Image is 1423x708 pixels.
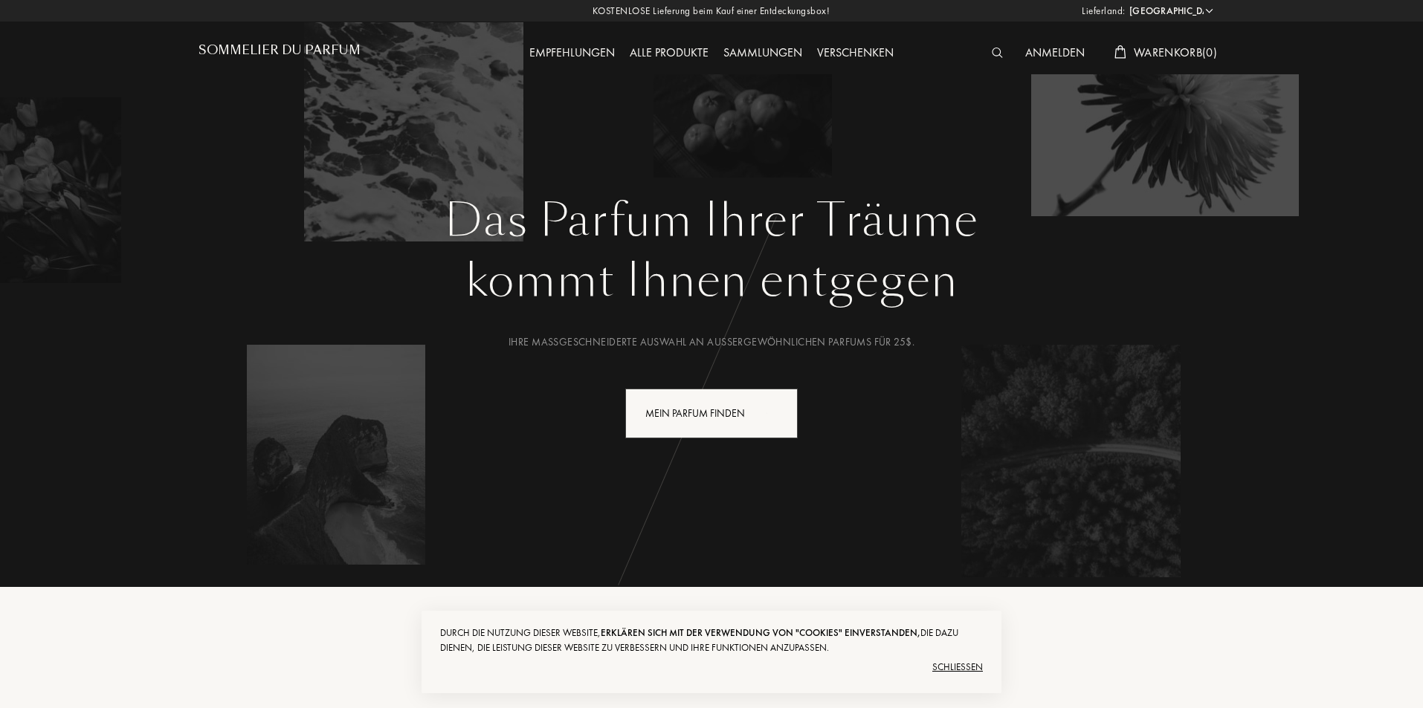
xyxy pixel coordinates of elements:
[601,626,920,639] span: erklären sich mit der Verwendung von "Cookies" einverstanden,
[522,44,622,63] div: Empfehlungen
[810,45,901,60] a: Verschenken
[1082,4,1126,19] span: Lieferland:
[810,44,901,63] div: Verschenken
[440,626,983,655] div: Durch die Nutzung dieser Website, die dazu dienen, die Leistung dieser Website zu verbessern und ...
[199,43,361,63] a: Sommelier du Parfum
[1018,44,1092,63] div: Anmelden
[716,44,810,63] div: Sammlungen
[622,45,716,60] a: Alle Produkte
[1134,45,1217,60] span: Warenkorb ( 0 )
[761,397,791,427] div: animation
[210,194,1213,247] h1: Das Parfum Ihrer Träume
[992,48,1003,58] img: search_icn_white.svg
[210,334,1213,350] div: Ihre maßgeschneiderte Auswahl an außergewöhnlichen Parfums für 25$.
[440,655,983,679] div: Schließen
[614,389,809,438] a: Mein Parfum findenanimation
[625,389,798,438] div: Mein Parfum finden
[199,43,361,57] h1: Sommelier du Parfum
[522,45,622,60] a: Empfehlungen
[716,45,810,60] a: Sammlungen
[1114,45,1126,59] img: cart_white.svg
[622,44,716,63] div: Alle Produkte
[1018,45,1092,60] a: Anmelden
[210,247,1213,314] div: kommt Ihnen entgegen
